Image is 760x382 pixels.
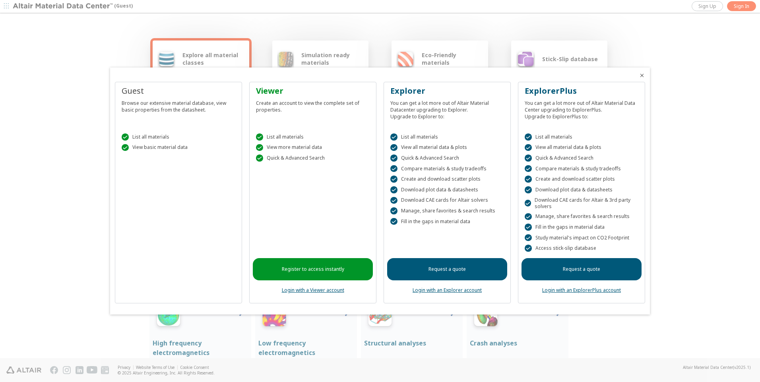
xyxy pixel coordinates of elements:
div: Create an account to view the complete set of properties. [256,96,370,113]
div: Compare materials & study tradeoffs [390,165,504,172]
a: Request a quote [522,258,642,280]
div:  [390,207,397,214]
div: Create and download scatter plots [525,176,638,183]
div: Quick & Advanced Search [256,154,370,162]
div:  [525,234,532,241]
div: View all material data & plots [525,144,638,151]
div: Download plot data & datasheets [525,186,638,193]
div: View basic material data [122,144,235,151]
div: View all material data & plots [390,144,504,151]
div:  [122,144,129,151]
a: Login with an Explorer account [413,287,482,293]
div:  [390,176,397,183]
div: Guest [122,85,235,96]
div:  [256,154,263,162]
div:  [390,197,397,204]
div: Create and download scatter plots [390,176,504,183]
div: Quick & Advanced Search [390,154,504,162]
div: Download CAE cards for Altair solvers [390,197,504,204]
div:  [525,200,531,207]
div: List all materials [256,133,370,141]
div: Download CAE cards for Altair & 3rd party solvers [525,197,638,210]
div: Quick & Advanced Search [525,154,638,162]
div: Access stick-slip database [525,245,638,252]
a: Register to access instantly [253,258,373,280]
div:  [525,154,532,162]
div: ExplorerPlus [525,85,638,96]
a: Login with a Viewer account [282,287,344,293]
div: Manage, share favorites & search results [390,207,504,214]
div:  [525,186,532,193]
div:  [525,133,532,141]
button: Close [639,72,645,79]
div:  [122,133,129,141]
div: Download plot data & datasheets [390,186,504,193]
div:  [525,224,532,231]
div: List all materials [390,133,504,141]
a: Login with an ExplorerPlus account [542,287,621,293]
div: List all materials [525,133,638,141]
div:  [390,186,397,193]
div: List all materials [122,133,235,141]
div:  [256,144,263,151]
a: Request a quote [387,258,507,280]
div: You can get a lot more out of Altair Material Datacenter upgrading to Explorer. Upgrade to Explor... [390,96,504,120]
div: You can get a lot more out of Altair Material Data Center upgrading to ExplorerPlus. Upgrade to E... [525,96,638,120]
div:  [525,165,532,172]
div: Fill in the gaps in material data [390,218,504,225]
div: Explorer [390,85,504,96]
div: Study material's impact on CO2 Footprint [525,234,638,241]
div:  [525,144,532,151]
div: Manage, share favorites & search results [525,213,638,220]
div:  [390,218,397,225]
div:  [390,165,397,172]
div:  [390,133,397,141]
div:  [525,245,532,252]
div: View more material data [256,144,370,151]
div: Viewer [256,85,370,96]
div:  [525,213,532,220]
div:  [525,176,532,183]
div:  [390,154,397,162]
div: Browse our extensive material database, view basic properties from the datasheet. [122,96,235,113]
div: Fill in the gaps in material data [525,224,638,231]
div: Compare materials & study tradeoffs [525,165,638,172]
div:  [390,144,397,151]
div:  [256,133,263,141]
